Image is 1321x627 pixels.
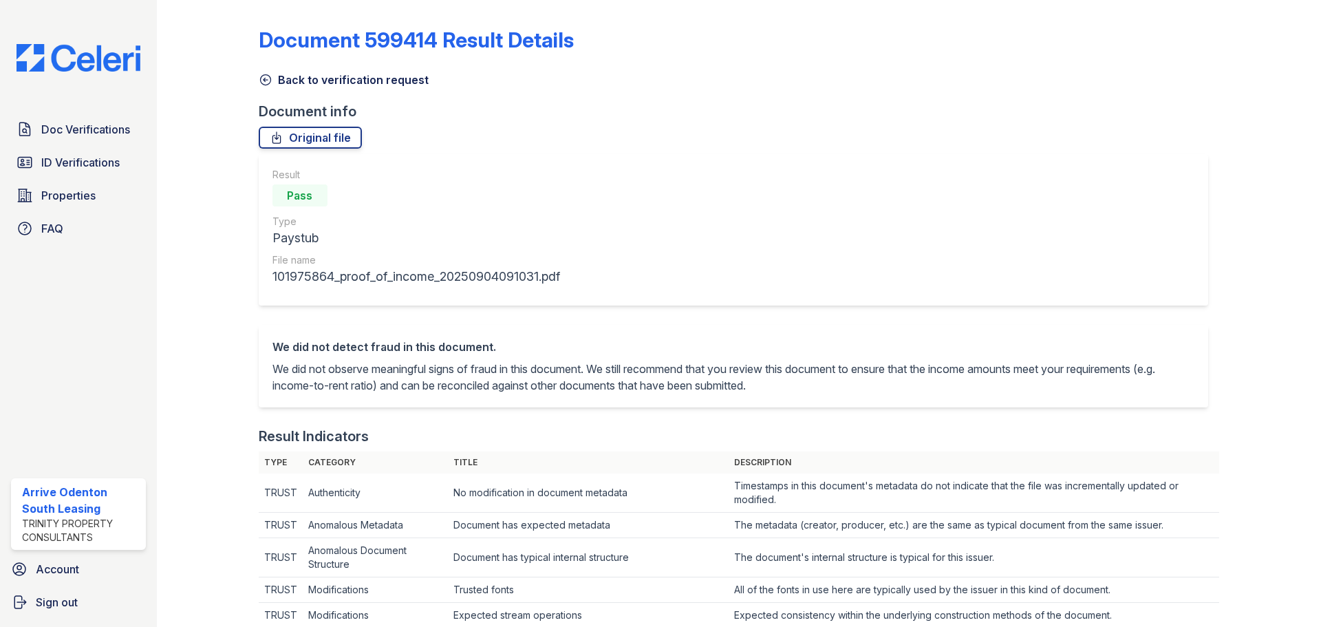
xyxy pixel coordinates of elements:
td: Document has expected metadata [448,513,728,538]
td: All of the fonts in use here are typically used by the issuer in this kind of document. [729,577,1219,603]
span: Account [36,561,79,577]
div: Document info [259,102,1219,121]
td: TRUST [259,538,303,577]
span: Properties [41,187,96,204]
th: Type [259,451,303,474]
td: TRUST [259,577,303,603]
a: Back to verification request [259,72,429,88]
a: Doc Verifications [11,116,146,143]
td: Document has typical internal structure [448,538,728,577]
iframe: chat widget [1263,572,1307,613]
a: Sign out [6,588,151,616]
td: The metadata (creator, producer, etc.) are the same as typical document from the same issuer. [729,513,1219,538]
td: No modification in document metadata [448,474,728,513]
a: Document 599414 Result Details [259,28,574,52]
a: Original file [259,127,362,149]
a: Properties [11,182,146,209]
p: We did not observe meaningful signs of fraud in this document. We still recommend that you review... [272,361,1194,394]
th: Category [303,451,449,474]
td: Authenticity [303,474,449,513]
td: Anomalous Metadata [303,513,449,538]
td: Timestamps in this document's metadata do not indicate that the file was incrementally updated or... [729,474,1219,513]
td: Anomalous Document Structure [303,538,449,577]
span: Doc Verifications [41,121,130,138]
div: Pass [272,184,327,206]
span: ID Verifications [41,154,120,171]
div: Type [272,215,560,229]
img: CE_Logo_Blue-a8612792a0a2168367f1c8372b55b34899dd931a85d93a1a3d3e32e68fde9ad4.png [6,44,151,72]
div: Trinity Property Consultants [22,517,140,544]
div: File name [272,253,560,267]
div: Result Indicators [259,427,369,446]
td: Trusted fonts [448,577,728,603]
div: Paystub [272,229,560,248]
a: ID Verifications [11,149,146,176]
th: Title [448,451,728,474]
td: TRUST [259,513,303,538]
th: Description [729,451,1219,474]
a: FAQ [11,215,146,242]
div: Result [272,168,560,182]
div: Arrive Odenton South Leasing [22,484,140,517]
div: 101975864_proof_of_income_20250904091031.pdf [272,267,560,286]
td: Modifications [303,577,449,603]
a: Account [6,555,151,583]
span: Sign out [36,594,78,610]
span: FAQ [41,220,63,237]
div: We did not detect fraud in this document. [272,339,1194,355]
td: The document's internal structure is typical for this issuer. [729,538,1219,577]
td: TRUST [259,474,303,513]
